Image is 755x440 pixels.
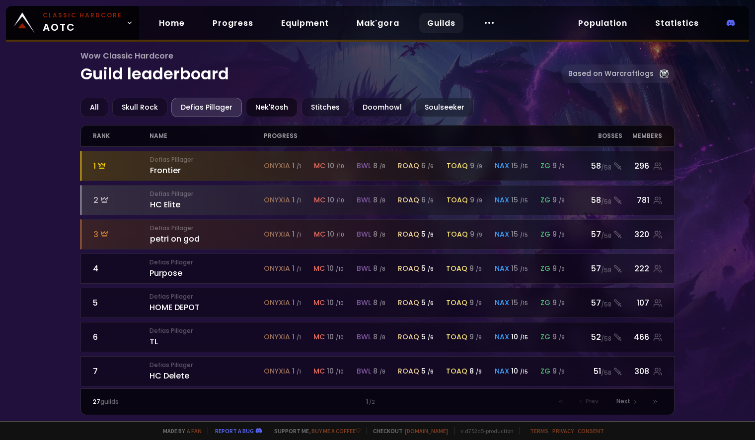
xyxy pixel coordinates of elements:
[273,13,337,33] a: Equipment
[428,334,434,341] small: / 6
[150,292,263,314] div: HOME DEPOT
[520,231,528,239] small: / 15
[80,98,108,117] div: All
[552,298,565,308] div: 9
[80,50,563,62] span: Wow Classic Hardcore
[428,368,434,376] small: / 6
[552,195,565,205] div: 9
[398,229,419,240] span: roaq
[379,197,385,204] small: / 8
[336,368,344,376] small: / 10
[292,195,301,205] div: 1
[446,366,467,377] span: toaq
[421,263,434,274] div: 5
[93,365,150,377] div: 7
[171,98,242,117] div: Defias Pillager
[264,366,290,377] span: onyxia
[157,427,202,435] span: Made by
[601,300,611,309] small: / 58
[578,427,604,435] a: Consent
[570,13,635,33] a: Population
[405,427,448,435] a: [DOMAIN_NAME]
[6,6,139,40] a: Classic HardcoreAOTC
[586,397,599,406] span: Prev
[540,229,550,240] span: zg
[552,229,565,240] div: 9
[80,50,563,86] h1: Guild leaderboard
[559,197,565,204] small: / 9
[495,229,509,240] span: nax
[379,300,385,307] small: / 8
[446,263,467,274] span: toaq
[150,361,263,370] small: Defias Pillager
[470,229,482,240] div: 9
[349,13,407,33] a: Mak'gora
[622,331,662,343] div: 466
[297,197,301,204] small: / 1
[357,229,371,240] span: bwl
[150,224,264,245] div: petri on god
[419,13,463,33] a: Guilds
[373,161,385,171] div: 8
[428,231,434,239] small: / 6
[264,161,290,171] span: onyxia
[292,229,301,240] div: 1
[264,195,290,205] span: onyxia
[469,332,482,342] div: 9
[428,300,434,307] small: / 6
[552,332,565,342] div: 9
[476,300,482,307] small: / 9
[187,427,202,435] a: a fan
[495,161,509,171] span: nax
[357,161,371,171] span: bwl
[476,334,482,341] small: / 9
[150,292,263,301] small: Defias Pillager
[511,366,528,377] div: 10
[616,397,630,406] span: Next
[297,300,301,307] small: / 1
[552,427,574,435] a: Privacy
[235,397,520,406] div: 1
[421,332,434,342] div: 5
[601,369,611,377] small: / 58
[297,368,301,376] small: / 1
[112,98,167,117] div: Skull Rock
[314,161,325,171] span: mc
[622,194,662,206] div: 781
[150,361,263,382] div: HC Delete
[476,368,482,376] small: / 9
[297,334,301,341] small: / 1
[622,262,662,275] div: 222
[379,163,385,170] small: / 8
[93,262,150,275] div: 4
[327,263,344,274] div: 10
[93,397,100,406] span: 27
[292,366,301,377] div: 1
[373,298,385,308] div: 8
[540,332,550,342] span: zg
[559,163,565,170] small: / 9
[476,197,482,204] small: / 9
[601,266,611,275] small: / 58
[314,229,325,240] span: mc
[476,163,482,170] small: / 9
[379,368,385,376] small: / 8
[469,366,482,377] div: 8
[215,427,254,435] a: Report a bug
[520,368,528,376] small: / 15
[398,332,419,342] span: roaq
[540,161,550,171] span: zg
[447,229,468,240] span: toaq
[495,332,509,342] span: nax
[93,194,151,206] div: 2
[446,332,467,342] span: toaq
[469,298,482,308] div: 9
[80,288,675,318] a: 5Defias PillagerHOME DEPOTonyxia 1 /1mc 10 /10bwl 8 /8roaq 5 /6toaq 9 /9nax 15 /15zg 9 /957/58107
[357,332,371,342] span: bwl
[297,231,301,239] small: / 1
[80,151,675,181] a: 1Defias PillagerFrontieronyxia 1 /1mc 10 /10bwl 8 /8roaq 6 /6toaq 9 /9nax 15 /15zg 9 /958/58296
[476,265,482,273] small: / 9
[601,334,611,343] small: / 58
[313,263,325,274] span: mc
[559,334,565,341] small: / 9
